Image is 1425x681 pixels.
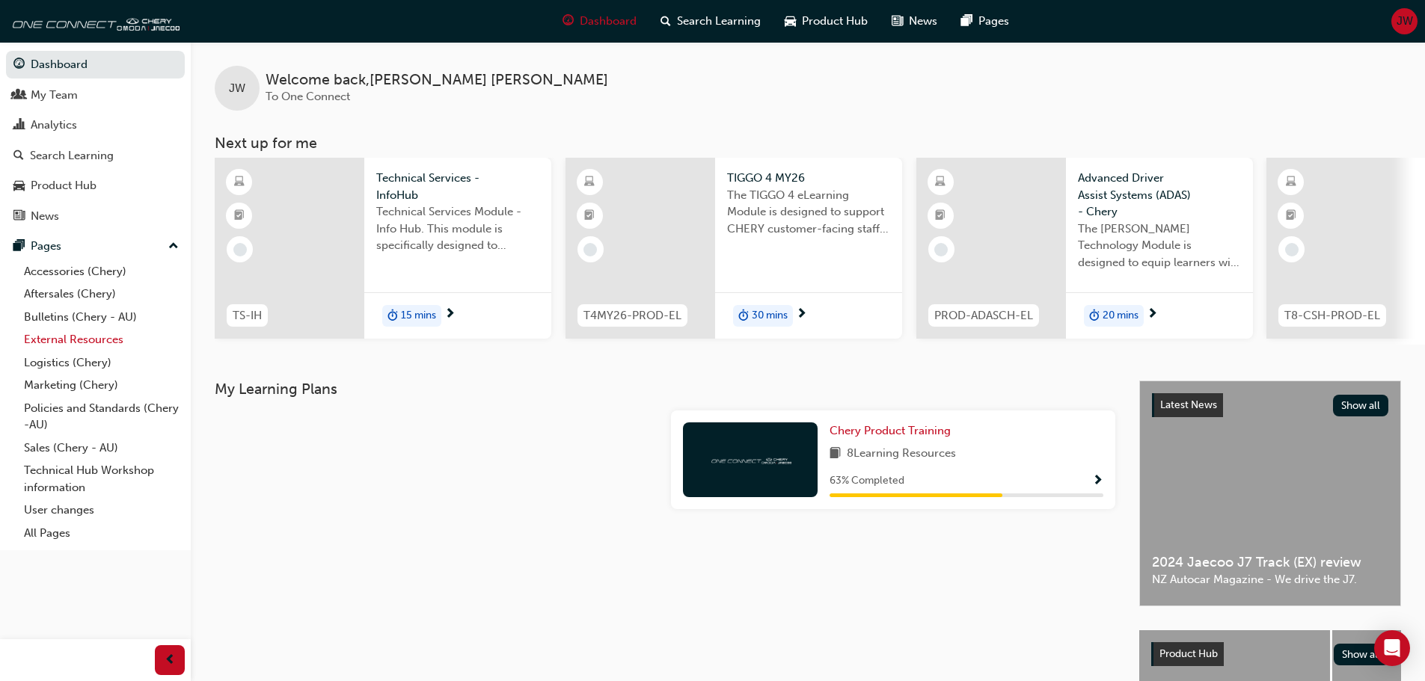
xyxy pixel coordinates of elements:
[6,232,185,260] button: Pages
[13,58,25,72] span: guage-icon
[234,206,245,226] span: booktick-icon
[583,243,597,256] span: learningRecordVerb_NONE-icon
[18,260,185,283] a: Accessories (Chery)
[785,12,796,31] span: car-icon
[1151,642,1389,666] a: Product HubShow all
[13,240,25,253] span: pages-icon
[934,243,948,256] span: learningRecordVerb_NONE-icon
[916,158,1253,339] a: PROD-ADASCH-ELAdvanced Driver Assist Systems (ADAS) - CheryThe [PERSON_NAME] Technology Module is...
[31,177,96,194] div: Product Hub
[30,147,114,164] div: Search Learning
[796,308,807,321] span: next-icon
[935,173,946,192] span: learningResourceType_ELEARNING-icon
[18,437,185,460] a: Sales (Chery - AU)
[31,117,77,134] div: Analytics
[6,203,185,230] a: News
[229,80,245,97] span: JW
[215,158,551,339] a: TS-IHTechnical Services - InfoHubTechnical Services Module - Info Hub. This module is specificall...
[18,459,185,499] a: Technical Hub Workshop information
[1374,630,1410,666] div: Open Intercom Messenger
[266,90,350,103] span: To One Connect
[18,522,185,545] a: All Pages
[6,81,185,109] a: My Team
[6,111,185,139] a: Analytics
[1152,554,1388,571] span: 2024 Jaecoo J7 Track (EX) review
[1159,647,1218,660] span: Product Hub
[234,173,245,192] span: learningResourceType_ELEARNING-icon
[1103,307,1139,324] span: 20 mins
[13,150,24,163] span: search-icon
[1089,306,1100,326] span: duration-icon
[752,307,788,324] span: 30 mins
[18,499,185,522] a: User changes
[649,6,773,37] a: search-iconSearch Learning
[376,170,539,203] span: Technical Services - InfoHub
[165,651,176,670] span: prev-icon
[1284,307,1380,324] span: T8-CSH-PROD-EL
[31,238,61,255] div: Pages
[376,203,539,254] span: Technical Services Module - Info Hub. This module is specifically designed to address the require...
[580,13,637,30] span: Dashboard
[1397,13,1413,30] span: JW
[1078,170,1241,221] span: Advanced Driver Assist Systems (ADAS) - Chery
[830,422,957,440] a: Chery Product Training
[661,12,671,31] span: search-icon
[6,51,185,78] a: Dashboard
[584,173,595,192] span: learningResourceType_ELEARNING-icon
[1152,393,1388,417] a: Latest NewsShow all
[892,12,903,31] span: news-icon
[215,380,1115,398] h3: My Learning Plans
[168,237,179,256] span: up-icon
[1285,243,1299,256] span: learningRecordVerb_NONE-icon
[677,13,761,30] span: Search Learning
[233,307,262,324] span: TS-IH
[909,13,937,30] span: News
[6,142,185,170] a: Search Learning
[935,206,946,226] span: booktick-icon
[830,424,951,437] span: Chery Product Training
[1391,8,1418,34] button: JW
[1139,380,1401,606] a: Latest NewsShow all2024 Jaecoo J7 Track (EX) reviewNZ Autocar Magazine - We drive the J7.
[1286,173,1296,192] span: learningResourceType_ELEARNING-icon
[880,6,949,37] a: news-iconNews
[18,374,185,397] a: Marketing (Chery)
[583,307,681,324] span: T4MY26-PROD-EL
[961,12,972,31] span: pages-icon
[18,306,185,329] a: Bulletins (Chery - AU)
[18,328,185,351] a: External Resources
[191,135,1425,152] h3: Next up for me
[1092,475,1103,488] span: Show Progress
[584,206,595,226] span: booktick-icon
[1286,206,1296,226] span: booktick-icon
[18,397,185,437] a: Policies and Standards (Chery -AU)
[847,445,956,463] span: 8 Learning Resources
[18,283,185,306] a: Aftersales (Chery)
[387,306,398,326] span: duration-icon
[1078,221,1241,271] span: The [PERSON_NAME] Technology Module is designed to equip learners with essential knowledge about ...
[7,6,180,36] img: oneconnect
[6,172,185,200] a: Product Hub
[13,179,25,193] span: car-icon
[727,187,890,238] span: The TIGGO 4 eLearning Module is designed to support CHERY customer-facing staff with the product ...
[13,210,25,224] span: news-icon
[727,170,890,187] span: TIGGO 4 MY26
[1333,395,1389,416] button: Show all
[551,6,649,37] a: guage-iconDashboard
[31,208,59,225] div: News
[1092,472,1103,490] button: Show Progress
[830,472,904,490] span: 63 % Completed
[6,48,185,232] button: DashboardMy TeamAnalyticsSearch LearningProduct HubNews
[1147,308,1158,321] span: next-icon
[1160,398,1217,411] span: Latest News
[949,6,1021,37] a: pages-iconPages
[233,243,247,256] span: learningRecordVerb_NONE-icon
[13,119,25,132] span: chart-icon
[566,158,902,339] a: T4MY26-PROD-ELTIGGO 4 MY26The TIGGO 4 eLearning Module is designed to support CHERY customer-faci...
[830,445,841,463] span: book-icon
[738,306,749,326] span: duration-icon
[444,308,456,321] span: next-icon
[1334,644,1390,665] button: Show all
[934,307,1033,324] span: PROD-ADASCH-EL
